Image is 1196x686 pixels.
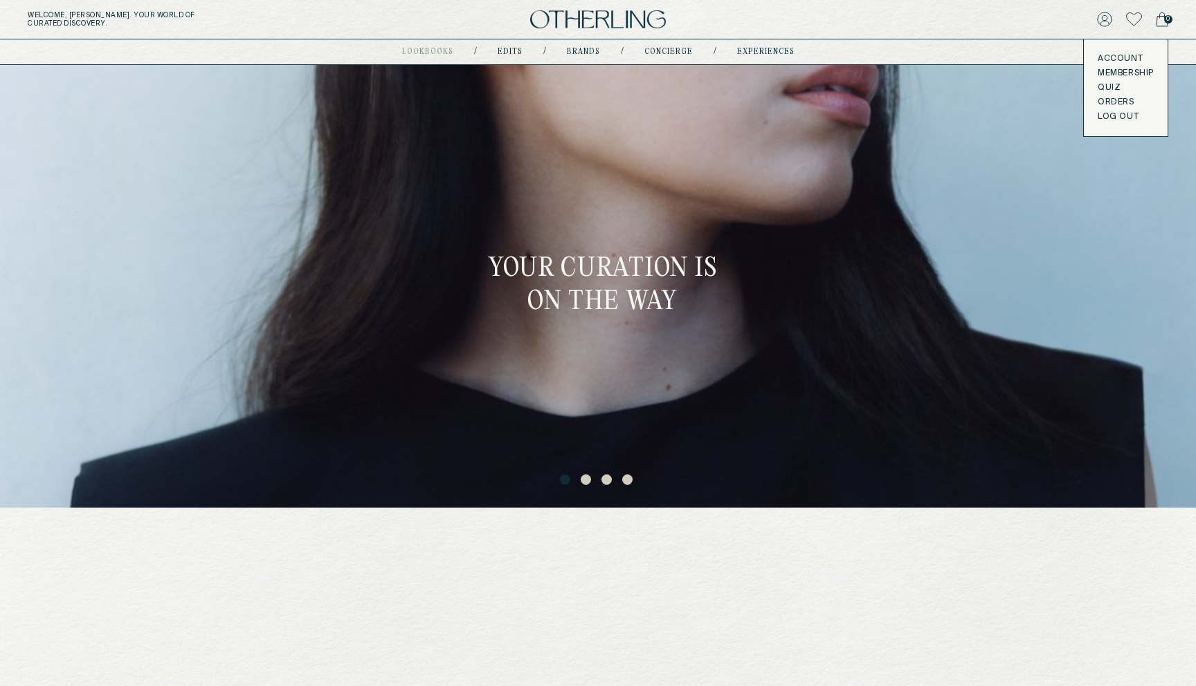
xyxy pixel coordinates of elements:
[622,474,636,488] button: 4
[560,474,574,488] button: 1
[402,48,453,55] a: lookbooks
[543,46,546,57] div: /
[1156,10,1168,29] a: 0
[1098,111,1139,122] button: LOG OUT
[621,46,624,57] div: /
[581,474,595,488] button: 2
[601,474,615,488] button: 3
[567,48,600,55] a: Brands
[1164,15,1172,24] span: 0
[474,46,477,57] div: /
[481,253,725,319] h3: Your curation is on the way
[644,48,693,55] a: concierge
[737,48,795,55] a: experiences
[1098,53,1154,64] a: Account
[1098,68,1154,79] a: Membership
[530,10,666,29] img: logo
[498,48,523,55] a: Edits
[714,46,716,57] div: /
[28,11,370,28] h5: Welcome, [PERSON_NAME] . Your world of curated discovery.
[1098,97,1154,108] a: Orders
[1098,82,1154,93] a: Quiz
